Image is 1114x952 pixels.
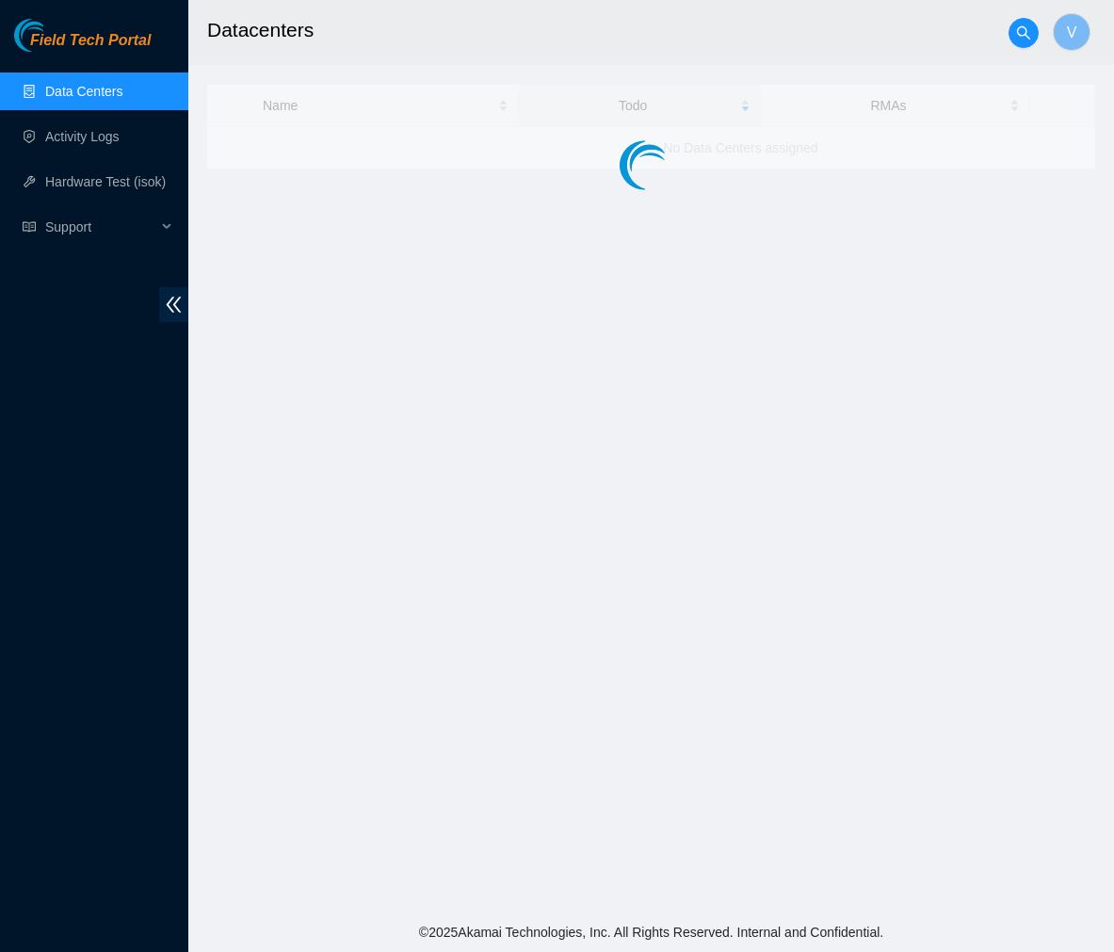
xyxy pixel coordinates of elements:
[30,32,151,50] span: Field Tech Portal
[23,220,36,234] span: read
[1009,18,1039,48] button: search
[45,174,166,189] a: Hardware Test (isok)
[1053,13,1090,51] button: V
[188,912,1114,952] footer: © 2025 Akamai Technologies, Inc. All Rights Reserved. Internal and Confidential.
[1067,21,1077,44] span: V
[1009,25,1038,40] span: search
[45,84,122,99] a: Data Centers
[159,287,188,322] span: double-left
[45,129,120,144] a: Activity Logs
[45,208,156,246] span: Support
[14,19,95,52] img: Akamai Technologies
[14,34,151,58] a: Akamai TechnologiesField Tech Portal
